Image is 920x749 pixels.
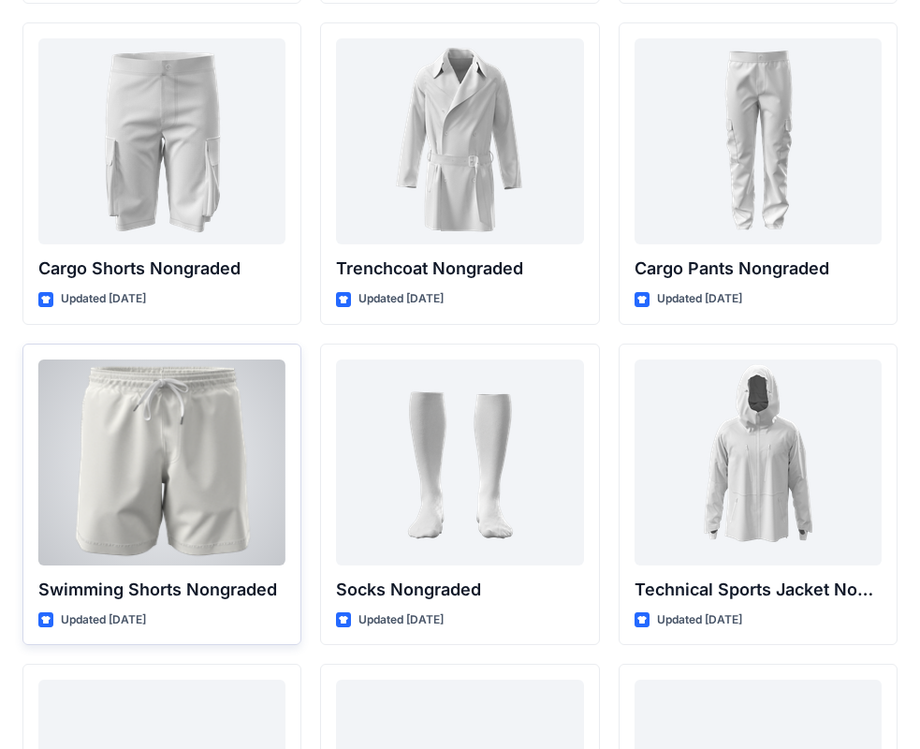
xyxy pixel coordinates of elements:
a: Cargo Shorts Nongraded [38,38,285,244]
a: Technical Sports Jacket Nongraded [635,360,882,565]
p: Technical Sports Jacket Nongraded [635,577,882,603]
p: Socks Nongraded [336,577,583,603]
p: Updated [DATE] [358,289,444,309]
a: Swimming Shorts Nongraded [38,360,285,565]
p: Updated [DATE] [657,289,742,309]
a: Cargo Pants Nongraded [635,38,882,244]
p: Cargo Pants Nongraded [635,256,882,282]
p: Updated [DATE] [358,610,444,630]
p: Swimming Shorts Nongraded [38,577,285,603]
p: Updated [DATE] [61,289,146,309]
p: Cargo Shorts Nongraded [38,256,285,282]
a: Trenchcoat Nongraded [336,38,583,244]
p: Updated [DATE] [61,610,146,630]
p: Updated [DATE] [657,610,742,630]
p: Trenchcoat Nongraded [336,256,583,282]
a: Socks Nongraded [336,360,583,565]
